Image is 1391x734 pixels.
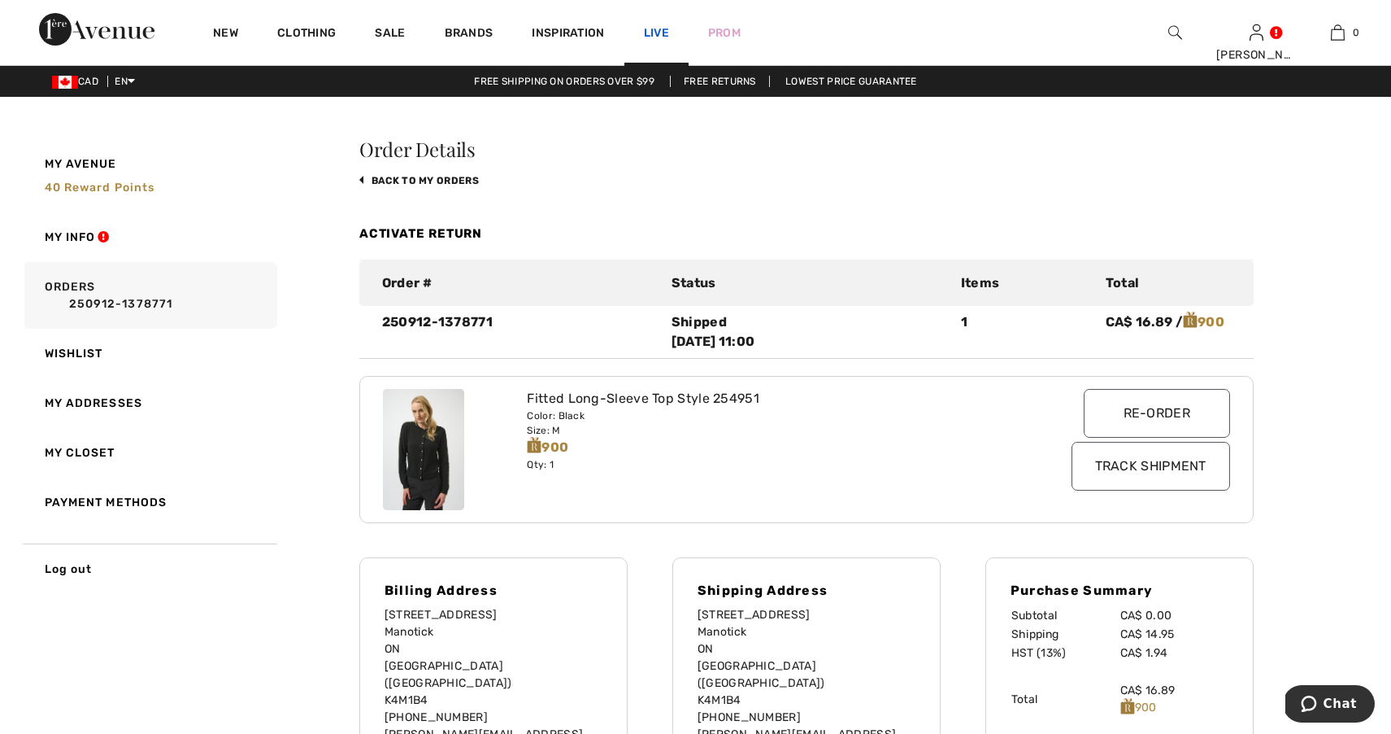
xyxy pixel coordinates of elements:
a: back to My Orders [359,175,479,186]
a: New [213,26,238,43]
h4: Shipping Address [698,583,915,598]
h3: Order Details [359,139,1254,159]
img: My Info [1250,23,1263,42]
img: loyalty_logo_r.svg [527,436,541,454]
td: HST (13%) [1011,644,1119,662]
input: Re-order [1084,389,1230,438]
div: Status [662,273,951,293]
a: Prom [708,24,741,42]
span: 0 [1353,25,1359,40]
div: [PERSON_NAME] [1216,46,1296,63]
input: Track Shipment [1072,442,1230,491]
div: Qty: 1 [527,457,1013,472]
a: Wishlist [21,329,277,378]
a: Free shipping on orders over $99 [461,76,667,87]
a: Log out [21,544,277,594]
div: Fitted Long-Sleeve Top Style 254951 [527,389,1013,409]
div: Shipped [DATE] 11:00 [672,312,941,352]
a: My Closet [21,428,277,478]
a: My Addresses [21,378,277,428]
a: Activate Return [359,226,483,241]
div: Order # [372,273,662,293]
h4: Purchase Summary [1011,583,1228,598]
span: Inspiration [532,26,604,43]
a: Lowest Price Guarantee [772,76,930,87]
span: 900 [527,438,568,457]
a: 250912-1378771 [45,295,272,312]
span: My Avenue [45,155,117,173]
img: 1ère Avenue [39,13,154,46]
a: Live [644,24,669,42]
td: CA$ 1.94 [1119,644,1228,662]
td: CA$ 16.89 [1119,681,1228,717]
img: loyalty_logo_r.svg [1120,697,1135,715]
div: Size: M [527,423,1013,438]
a: 0 [1298,23,1377,42]
a: My Info [21,212,277,262]
a: Orders [21,262,277,329]
td: Subtotal [1011,606,1119,625]
div: 1 [951,312,1096,352]
a: Sign In [1250,24,1263,40]
span: CAD [52,76,105,87]
a: Brands [445,26,493,43]
a: Free Returns [670,76,770,87]
span: 900 [1120,699,1157,716]
td: CA$ 14.95 [1119,625,1228,644]
img: joseph-ribkoff-sweaters-cardigans-black_254951a_2_62ba_search.jpg [383,389,464,511]
img: My Bag [1331,23,1345,42]
td: CA$ 0.00 [1119,606,1228,625]
div: CA$ 16.89 / [1096,312,1241,352]
td: Shipping [1011,625,1119,644]
span: 900 [1183,312,1224,332]
td: Total [1011,681,1119,717]
span: 40 Reward points [45,181,155,194]
a: Payment Methods [21,478,277,527]
a: Clothing [277,26,336,43]
img: Canadian Dollar [52,76,78,89]
h4: Billing Address [385,583,602,598]
span: EN [115,76,135,87]
a: Sale [375,26,405,43]
img: loyalty_logo_r.svg [1183,311,1198,329]
div: Items [951,273,1096,293]
img: search the website [1168,23,1182,42]
iframe: Opens a widget where you can chat to one of our agents [1285,685,1375,726]
div: 250912-1378771 [372,312,662,352]
div: Color: Black [527,409,1013,423]
div: Total [1096,273,1241,293]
